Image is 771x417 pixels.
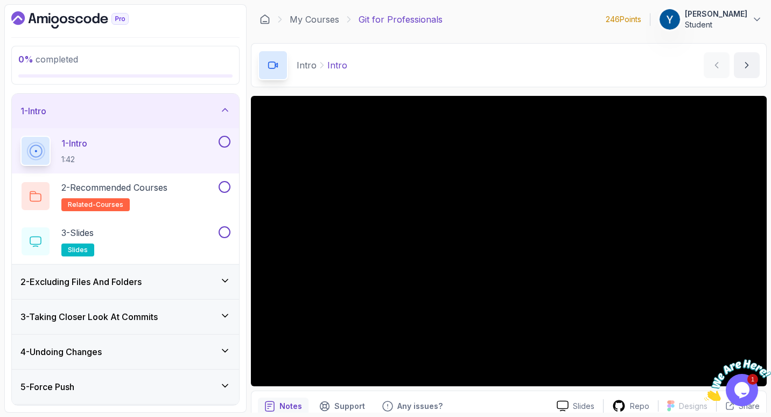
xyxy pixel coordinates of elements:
button: 2-Recommended Coursesrelated-courses [20,181,230,211]
span: related-courses [68,200,123,209]
span: 0 % [18,54,33,65]
p: Intro [327,59,347,72]
button: Support button [313,398,372,415]
button: next content [734,52,760,78]
a: Dashboard [11,11,153,29]
button: notes button [258,398,309,415]
button: 3-Taking Closer Look At Commits [12,300,239,334]
button: 3-Slidesslides [20,226,230,256]
button: 1-Intro [12,94,239,128]
iframe: chat widget [704,350,771,401]
p: Support [334,401,365,412]
p: Slides [573,401,594,412]
img: user profile image [660,9,680,30]
p: Intro [297,59,317,72]
button: Share [716,401,760,412]
h3: 2 - Excluding Files And Folders [20,275,142,288]
h3: 3 - Taking Closer Look At Commits [20,310,158,323]
h3: 1 - Intro [20,105,46,117]
h3: 5 - Force Push [20,380,74,393]
a: My Courses [290,13,339,26]
h3: 4 - Undoing Changes [20,345,102,358]
a: Dashboard [260,14,270,25]
a: Repo [604,399,658,413]
p: Student [685,19,747,30]
iframe: 1 - Intro [251,96,767,386]
button: previous content [704,52,730,78]
span: slides [68,246,88,254]
button: user profile image[PERSON_NAME]Student [659,9,762,30]
button: Feedback button [376,398,449,415]
p: 1 - Intro [61,137,87,150]
p: 3 - Slides [61,226,94,239]
p: 1:42 [61,154,87,165]
button: 2-Excluding Files And Folders [12,265,239,299]
p: Repo [630,401,649,412]
p: Any issues? [397,401,443,412]
p: Designs [679,401,707,412]
p: 2 - Recommended Courses [61,181,167,194]
button: 5-Force Push [12,370,239,404]
a: Slides [548,400,603,412]
button: 4-Undoing Changes [12,335,239,369]
p: Notes [279,401,302,412]
p: Git for Professionals [359,13,443,26]
span: completed [18,54,78,65]
button: 1-Intro1:42 [20,136,230,166]
p: [PERSON_NAME] [685,9,747,19]
p: 246 Points [606,14,641,25]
